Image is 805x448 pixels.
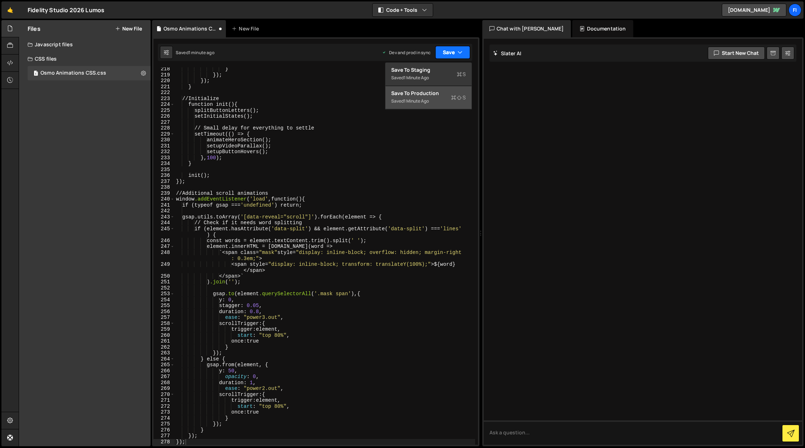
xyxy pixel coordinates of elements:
div: CSS files [19,52,151,66]
div: 257 [153,315,175,321]
div: 244 [153,220,175,226]
div: 219 [153,72,175,78]
div: 274 [153,415,175,421]
div: 233 [153,155,175,161]
div: Javascript files [19,37,151,52]
div: Dev and prod in sync [382,49,431,56]
div: Save to Staging [391,66,466,74]
div: 228 [153,125,175,131]
div: Chat with [PERSON_NAME] [482,20,571,37]
div: 223 [153,96,175,102]
div: 253 [153,291,175,297]
div: 265 [153,362,175,368]
div: 234 [153,161,175,167]
div: 236 [153,173,175,179]
div: v 4.0.25 [20,11,35,17]
div: 259 [153,326,175,333]
div: 268 [153,380,175,386]
div: 267 [153,374,175,380]
div: 218 [153,66,175,72]
div: 258 [153,321,175,327]
div: 278 [153,439,175,445]
div: 224 [153,102,175,108]
div: New File [232,25,262,32]
div: Saved [391,74,466,82]
div: 271 [153,397,175,404]
div: 256 [153,309,175,315]
div: Save to Production [391,90,466,97]
div: 1 minute ago [189,49,214,56]
img: tab_keywords_by_traffic_grey.svg [70,42,76,47]
div: Osmo Animations CSS.css [41,70,106,76]
div: 254 [153,297,175,303]
div: 1 minute ago [404,75,429,81]
div: Domain: [PERSON_NAME][DOMAIN_NAME] [19,19,119,24]
div: 276 [153,427,175,433]
h2: Slater AI [493,50,522,57]
button: Code + Tools [373,4,433,16]
div: 266 [153,368,175,374]
div: 241 [153,202,175,208]
div: 255 [153,303,175,309]
div: 245 [153,226,175,238]
div: Saved [176,49,214,56]
span: S [451,94,466,101]
div: 246 [153,238,175,244]
div: 270 [153,392,175,398]
img: tab_domain_overview_orange.svg [29,42,35,47]
img: logo_orange.svg [11,11,17,17]
div: 16516/44853.css [28,66,151,80]
div: 250 [153,273,175,279]
div: Domain [37,42,53,47]
div: 275 [153,421,175,427]
span: 1 [34,71,38,77]
div: 243 [153,214,175,220]
div: 269 [153,386,175,392]
div: 261 [153,338,175,344]
div: 1 minute ago [404,98,429,104]
button: Save to ProductionS Saved1 minute ago [385,86,472,109]
button: Save [435,46,470,59]
div: 262 [153,344,175,350]
img: website_grey.svg [11,19,17,24]
div: Saved [391,97,466,105]
div: 260 [153,333,175,339]
div: 237 [153,179,175,185]
div: 272 [153,404,175,410]
div: 220 [153,78,175,84]
button: New File [115,26,142,32]
div: 229 [153,131,175,137]
div: Keywords nach Traffic [78,42,124,47]
div: 277 [153,433,175,439]
div: 252 [153,285,175,291]
div: 232 [153,149,175,155]
div: 227 [153,119,175,126]
div: Documentation [572,20,633,37]
div: 248 [153,250,175,261]
div: 230 [153,137,175,143]
div: 239 [153,190,175,197]
button: Save to StagingS Saved1 minute ago [385,63,472,86]
div: 249 [153,261,175,273]
span: S [457,71,466,78]
div: 225 [153,108,175,114]
div: 235 [153,167,175,173]
h2: Files [28,25,41,33]
div: 264 [153,356,175,362]
button: Start new chat [708,47,765,60]
div: 221 [153,84,175,90]
div: 263 [153,350,175,356]
div: 222 [153,90,175,96]
div: 238 [153,184,175,190]
div: Fidelity Studio 2026 Lumos [28,6,104,14]
div: Osmo Animations CSS.css [164,25,217,32]
a: 🤙 [1,1,19,19]
div: 273 [153,409,175,415]
a: Fi [789,4,801,16]
div: 226 [153,113,175,119]
div: 242 [153,208,175,214]
a: [DOMAIN_NAME] [722,4,786,16]
div: 231 [153,143,175,149]
div: 240 [153,196,175,202]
